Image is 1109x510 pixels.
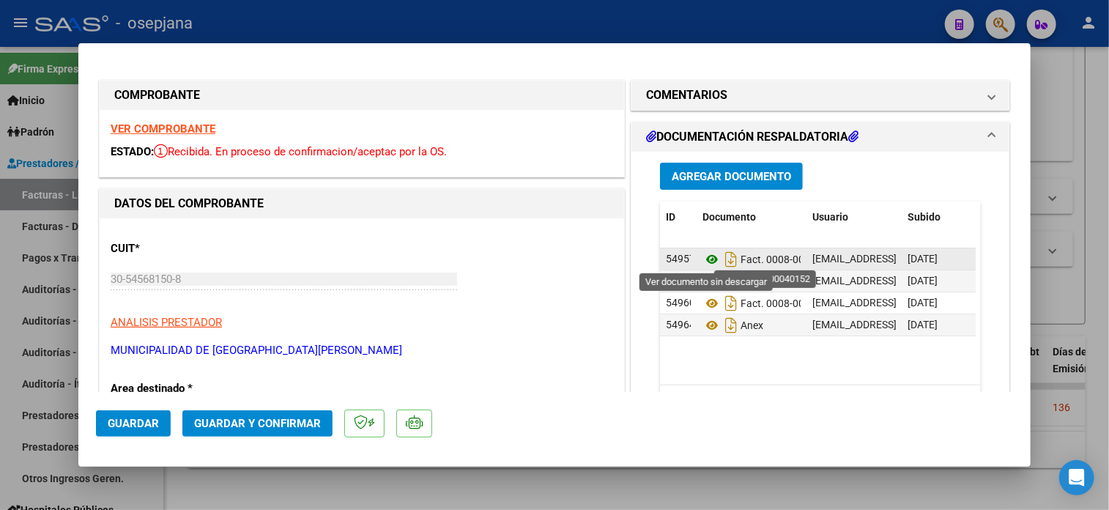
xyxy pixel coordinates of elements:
[111,145,154,158] span: ESTADO:
[908,319,938,330] span: [DATE]
[672,170,791,183] span: Agregar Documento
[806,202,902,233] datatable-header-cell: Usuario
[908,297,938,308] span: [DATE]
[702,254,839,265] span: Fact. 0008-00040152
[666,297,695,308] span: 54960
[631,81,1009,110] mat-expansion-panel-header: COMENTARIOS
[96,410,171,437] button: Guardar
[111,122,215,136] a: VER COMPROBANTE
[908,253,938,265] span: [DATE]
[114,196,264,210] strong: DATOS DEL COMPROBANTE
[722,314,741,337] i: Descargar documento
[722,292,741,315] i: Descargar documento
[154,145,447,158] span: Recibida. En proceso de confirmacion/aceptac por la OS.
[108,417,159,430] span: Guardar
[908,211,941,223] span: Subido
[702,211,756,223] span: Documento
[666,211,675,223] span: ID
[111,316,222,329] span: ANALISIS PRESTADOR
[702,297,872,309] span: Fact. 0008-00040152 Detalle
[646,86,727,104] h1: COMENTARIOS
[697,202,806,233] datatable-header-cell: Documento
[111,380,262,397] p: Area destinado *
[1059,460,1094,495] div: Open Intercom Messenger
[646,128,858,146] h1: DOCUMENTACIÓN RESPALDATORIA
[114,88,200,102] strong: COMPROBANTE
[111,342,613,359] p: MUNICIPALIDAD DE [GEOGRAPHIC_DATA][PERSON_NAME]
[666,319,695,330] span: 54964
[702,319,763,331] span: Anex
[660,385,981,422] div: 4 total
[660,163,803,190] button: Agregar Documento
[702,276,872,287] span: Fact. 0008-00040152 Detalle
[182,410,333,437] button: Guardar y Confirmar
[660,202,697,233] datatable-header-cell: ID
[908,275,938,287] span: [DATE]
[631,122,1009,152] mat-expansion-panel-header: DOCUMENTACIÓN RESPALDATORIA
[631,152,1009,456] div: DOCUMENTACIÓN RESPALDATORIA
[666,275,695,287] span: 54959
[666,253,695,265] span: 54957
[722,270,741,293] i: Descargar documento
[111,240,262,257] p: CUIT
[722,248,741,271] i: Descargar documento
[812,211,848,223] span: Usuario
[902,202,975,233] datatable-header-cell: Subido
[194,417,321,430] span: Guardar y Confirmar
[975,202,1048,233] datatable-header-cell: Acción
